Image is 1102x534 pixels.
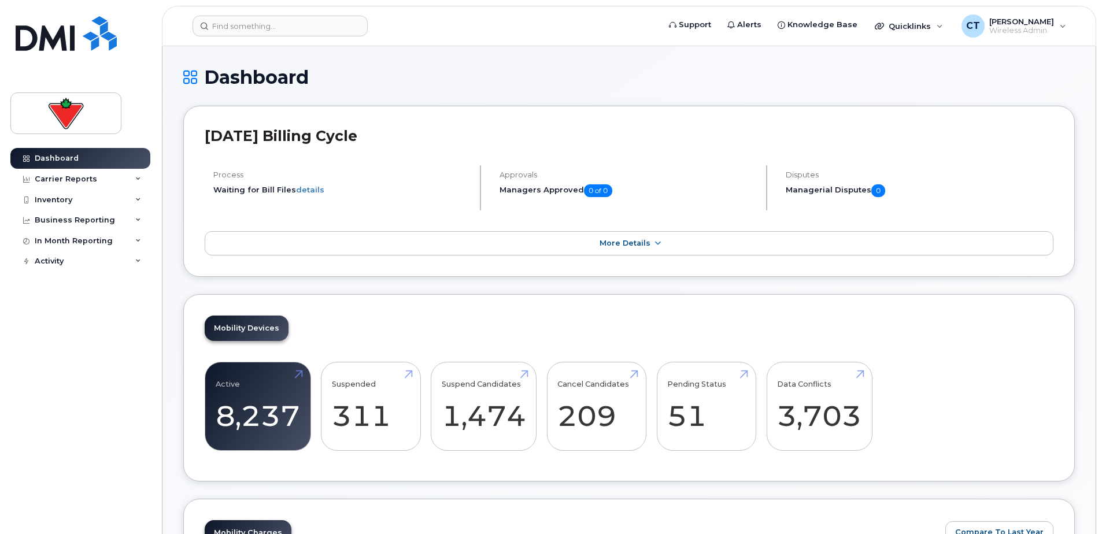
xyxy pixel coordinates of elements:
a: details [296,185,324,194]
h4: Process [213,170,470,179]
h2: [DATE] Billing Cycle [205,127,1053,144]
a: Pending Status 51 [667,368,745,444]
a: Suspended 311 [332,368,410,444]
li: Waiting for Bill Files [213,184,470,195]
a: Suspend Candidates 1,474 [442,368,526,444]
span: More Details [600,239,650,247]
h5: Managers Approved [500,184,756,197]
h1: Dashboard [183,67,1075,87]
a: Mobility Devices [205,316,289,341]
h4: Disputes [786,170,1053,179]
span: 0 of 0 [584,184,612,197]
a: Cancel Candidates 209 [557,368,635,444]
h5: Managerial Disputes [786,184,1053,197]
a: Data Conflicts 3,703 [777,368,861,444]
span: 0 [871,184,885,197]
h4: Approvals [500,170,756,179]
a: Active 8,237 [216,368,300,444]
